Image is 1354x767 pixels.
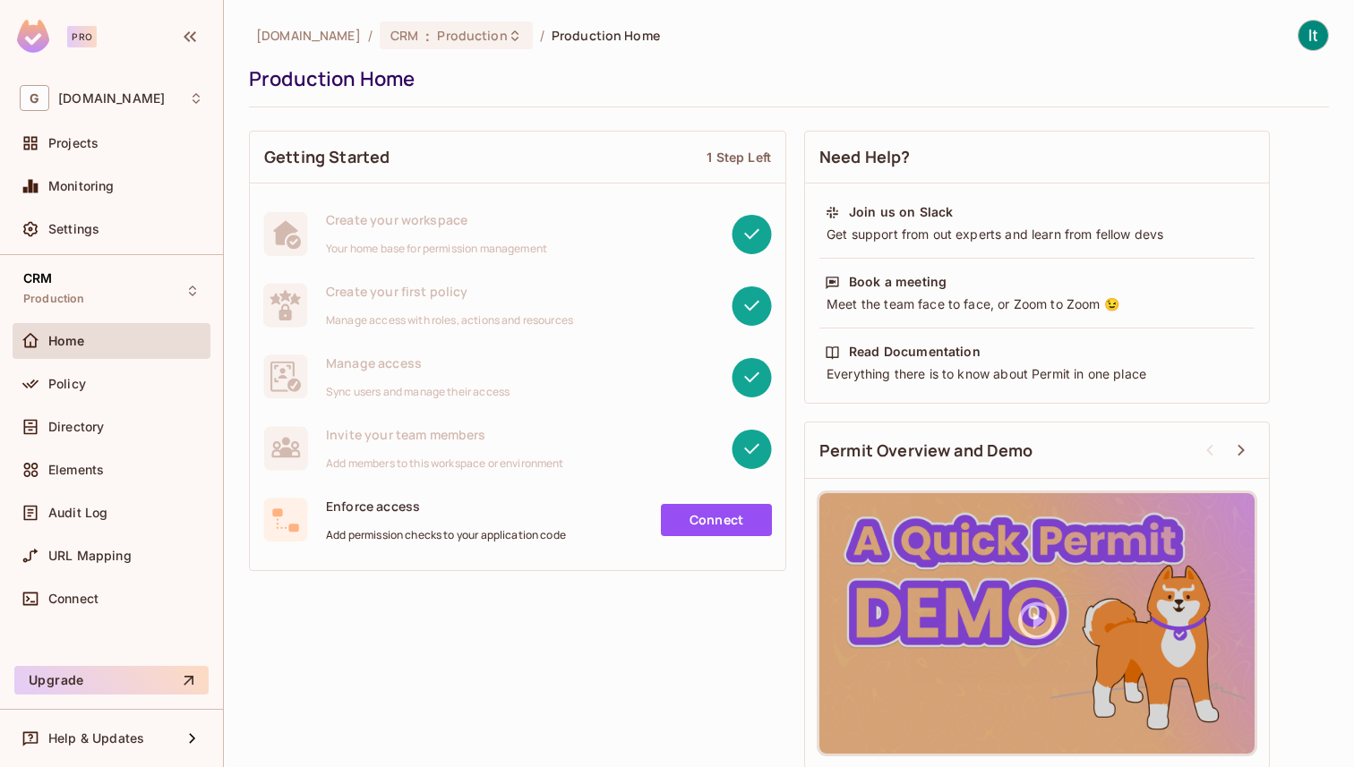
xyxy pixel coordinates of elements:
[58,91,165,106] span: Workspace: gameskraft.com
[540,27,544,44] li: /
[326,354,510,371] span: Manage access
[326,283,573,300] span: Create your first policy
[326,211,547,228] span: Create your workspace
[819,439,1033,462] span: Permit Overview and Demo
[825,295,1249,313] div: Meet the team face to face, or Zoom to Zoom 😉
[48,179,115,193] span: Monitoring
[849,203,953,221] div: Join us on Slack
[707,149,771,166] div: 1 Step Left
[1298,21,1328,50] img: IT Tools
[326,242,547,256] span: Your home base for permission management
[23,292,85,306] span: Production
[48,420,104,434] span: Directory
[326,385,510,399] span: Sync users and manage their access
[48,506,107,520] span: Audit Log
[48,463,104,477] span: Elements
[249,65,1320,92] div: Production Home
[825,365,1249,383] div: Everything there is to know about Permit in one place
[67,26,97,47] div: Pro
[14,666,209,695] button: Upgrade
[48,334,85,348] span: Home
[256,27,361,44] span: the active workspace
[264,146,390,168] span: Getting Started
[424,29,431,43] span: :
[390,27,418,44] span: CRM
[326,313,573,328] span: Manage access with roles, actions and resources
[849,343,981,361] div: Read Documentation
[326,426,564,443] span: Invite your team members
[368,27,373,44] li: /
[437,27,507,44] span: Production
[48,377,86,391] span: Policy
[326,528,566,542] span: Add permission checks to your application code
[48,592,99,606] span: Connect
[48,136,99,150] span: Projects
[819,146,911,168] span: Need Help?
[326,498,566,515] span: Enforce access
[48,731,144,746] span: Help & Updates
[23,271,52,285] span: CRM
[849,273,947,291] div: Book a meeting
[48,549,132,563] span: URL Mapping
[20,85,49,111] span: G
[825,226,1249,243] div: Get support from out experts and learn from fellow devs
[326,456,564,471] span: Add members to this workspace or environment
[48,222,99,236] span: Settings
[552,27,660,44] span: Production Home
[17,20,49,53] img: SReyMgAAAABJRU5ErkJggg==
[661,504,772,536] a: Connect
